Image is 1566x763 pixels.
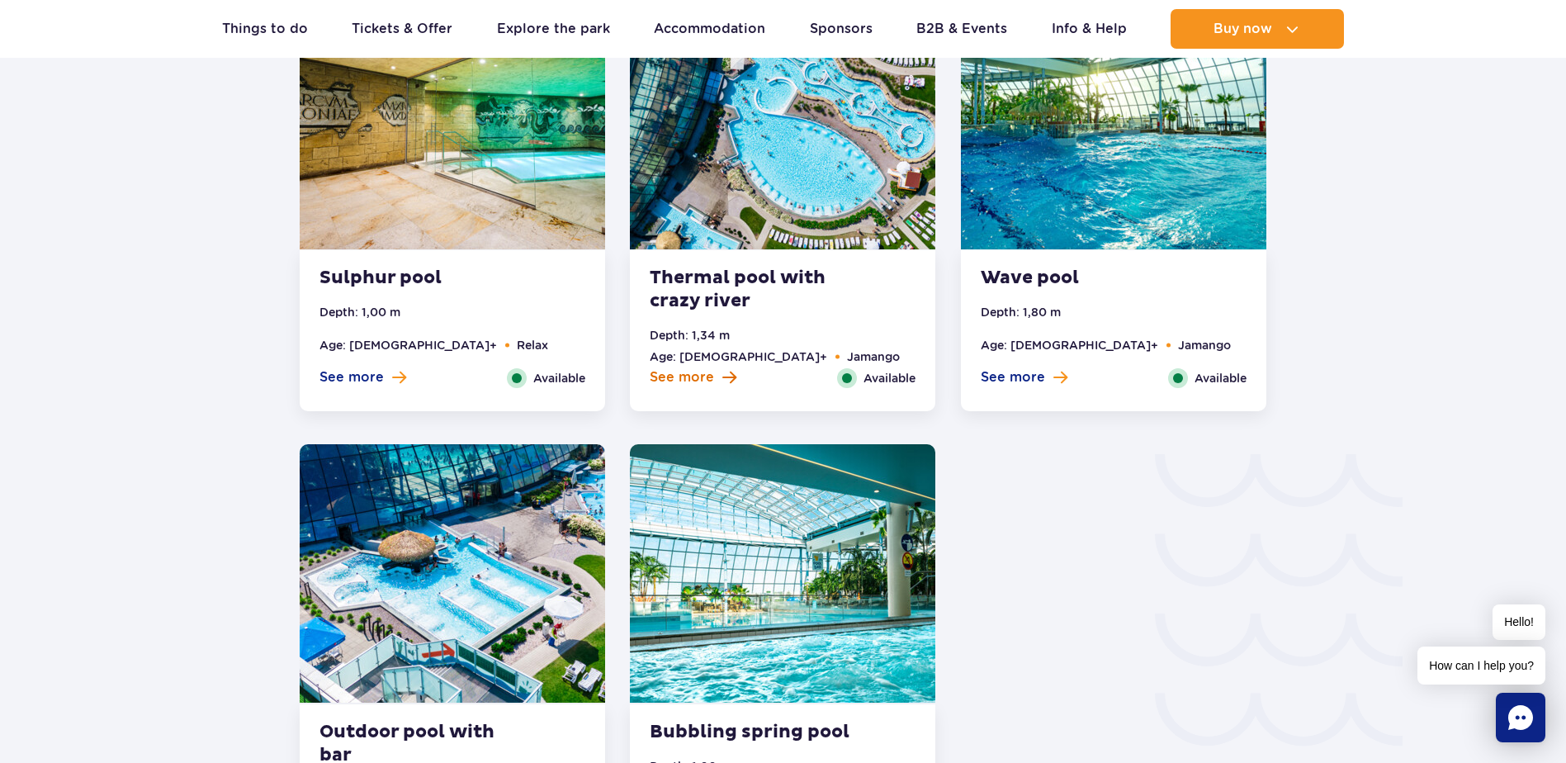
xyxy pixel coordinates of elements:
[981,368,1067,386] button: See more
[916,9,1007,49] a: B2B & Events
[650,721,849,744] strong: Bubbling spring pool
[1178,336,1231,354] li: Jamango
[1214,21,1272,36] span: Buy now
[981,267,1180,290] strong: Wave pool
[1417,647,1545,685] span: How can I help you?
[319,267,519,290] strong: Sulphur pool
[497,9,610,49] a: Explore the park
[319,368,384,386] span: See more
[847,348,900,366] li: Jamango
[1195,369,1247,387] span: Available
[319,368,406,386] button: See more
[533,369,585,387] span: Available
[981,336,1158,354] li: Age: [DEMOGRAPHIC_DATA]+
[650,368,714,386] span: See more
[1052,9,1127,49] a: Info & Help
[650,326,730,344] li: Depth: 1,34 m
[222,9,308,49] a: Things to do
[300,444,605,703] img: Zewnętrzny basen z barem
[1496,693,1545,742] div: Chat
[654,9,765,49] a: Accommodation
[863,369,915,387] span: Available
[981,303,1061,321] li: Depth: 1,80 m
[630,444,935,703] img: Basen Bubbling
[517,336,548,354] li: Relax
[352,9,452,49] a: Tickets & Offer
[650,267,849,313] strong: Thermal pool with crazy river
[650,368,736,386] button: See more
[319,303,400,321] li: Depth: 1,00 m
[981,368,1045,386] span: See more
[1171,9,1344,49] button: Buy now
[319,336,497,354] li: Age: [DEMOGRAPHIC_DATA]+
[1493,604,1545,640] span: Hello!
[650,348,827,366] li: Age: [DEMOGRAPHIC_DATA]+
[810,9,873,49] a: Sponsors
